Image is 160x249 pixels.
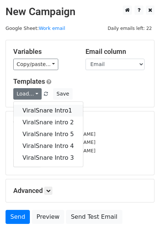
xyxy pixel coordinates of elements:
small: [EMAIL_ADDRESS][DOMAIN_NAME] [13,131,95,137]
a: ViralSnare Intro 5 [14,128,83,140]
a: Templates [13,77,45,85]
span: Daily emails left: 22 [105,24,154,32]
small: [EMAIL_ADDRESS][DOMAIN_NAME] [13,139,95,145]
button: Save [53,88,72,100]
small: [EMAIL_ADDRESS][DOMAIN_NAME] [13,148,95,153]
a: Send [6,210,30,224]
h2: New Campaign [6,6,154,18]
small: Google Sheet: [6,25,65,31]
a: ViralSnare intro 2 [14,117,83,128]
h5: Email column [86,48,147,56]
a: Send Test Email [66,210,122,224]
h5: Advanced [13,187,147,195]
a: Copy/paste... [13,59,58,70]
h5: Variables [13,48,74,56]
a: ViralSnare Intro 3 [14,152,83,164]
a: Daily emails left: 22 [105,25,154,31]
a: Work email [39,25,65,31]
a: ViralSnare Intro 4 [14,140,83,152]
a: ViralSnare Intro1 [14,105,83,117]
a: Preview [32,210,64,224]
a: Load... [13,88,42,100]
iframe: Chat Widget [123,214,160,249]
